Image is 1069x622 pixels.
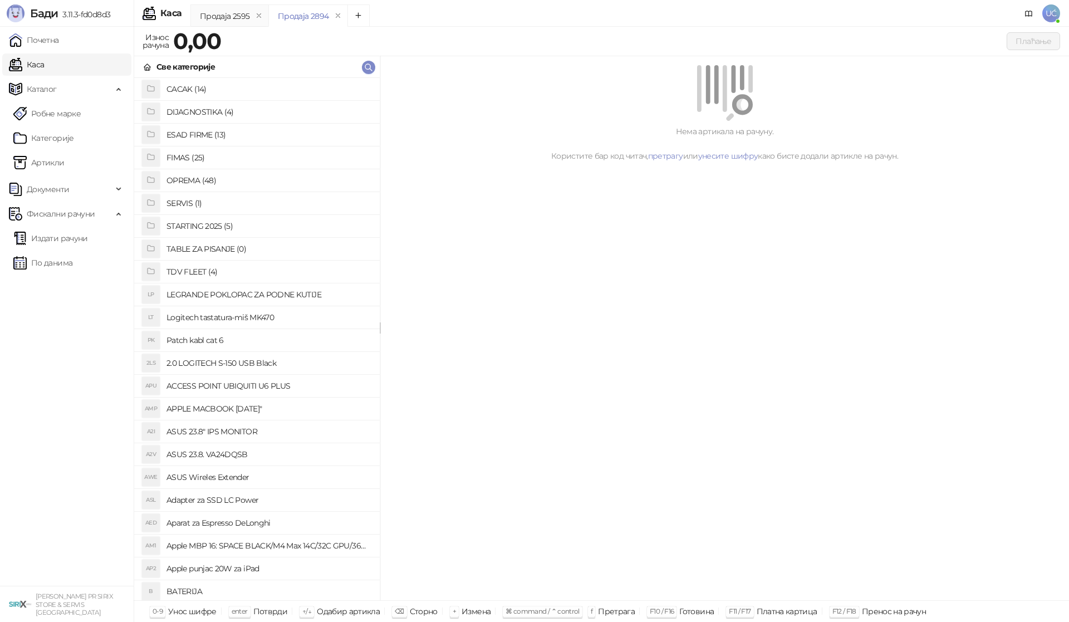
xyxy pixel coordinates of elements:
button: remove [252,11,266,21]
small: [PERSON_NAME] PR SIRIX STORE & SERVIS [GEOGRAPHIC_DATA] [36,592,113,616]
div: B [142,582,160,600]
div: Платна картица [757,604,817,619]
span: F12 / F18 [832,607,856,615]
div: A2I [142,423,160,440]
a: претрагу [648,151,683,161]
a: Категорије [13,127,74,149]
h4: ACCESS POINT UBIQUITI U6 PLUS [166,377,371,395]
h4: BATERIJA [166,582,371,600]
span: Документи [27,178,69,200]
span: Каталог [27,78,57,100]
span: ↑/↓ [302,607,311,615]
div: AMP [142,400,160,418]
h4: APPLE MACBOOK [DATE]" [166,400,371,418]
h4: Adapter za SSD LC Power [166,491,371,509]
span: F11 / F17 [729,607,751,615]
div: Одабир артикла [317,604,380,619]
span: + [453,607,456,615]
span: f [591,607,592,615]
div: Готовина [679,604,714,619]
a: ArtikliАртикли [13,151,65,174]
div: Каса [160,9,182,18]
a: Документација [1020,4,1038,22]
h4: Apple punjac 20W za iPad [166,560,371,577]
span: UĆ [1042,4,1060,22]
button: remove [331,11,345,21]
div: Унос шифре [168,604,217,619]
a: Издати рачуни [13,227,88,249]
div: LT [142,308,160,326]
h4: ASUS 23.8. VA24DQSB [166,445,371,463]
span: enter [232,607,248,615]
span: 3.11.3-fd0d8d3 [58,9,110,19]
strong: 0,00 [173,27,221,55]
a: По данима [13,252,72,274]
div: AWE [142,468,160,486]
div: Све категорије [156,61,215,73]
h4: FIMAS (25) [166,149,371,166]
div: ASL [142,491,160,509]
a: унесите шифру [698,151,758,161]
h4: Logitech tastatura-miš MK470 [166,308,371,326]
a: Каса [9,53,44,76]
button: Add tab [347,4,370,27]
img: 64x64-companyLogo-cb9a1907-c9b0-4601-bb5e-5084e694c383.png [9,593,31,615]
span: Фискални рачуни [27,203,95,225]
div: Продаја 2894 [278,10,328,22]
h4: LEGRANDE POKLOPAC ZA PODNE KUTIJE [166,286,371,303]
div: 2LS [142,354,160,372]
span: ⌫ [395,607,404,615]
div: Претрага [598,604,635,619]
h4: ASUS 23.8" IPS MONITOR [166,423,371,440]
div: LP [142,286,160,303]
h4: Apple MBP 16: SPACE BLACK/M4 Max 14C/32C GPU/36GB/1T-ZEE [166,537,371,555]
div: APU [142,377,160,395]
div: A2V [142,445,160,463]
div: Потврди [253,604,288,619]
span: Бади [30,7,58,20]
h4: TABLE ZA PISANJE (0) [166,240,371,258]
h4: ESAD FIRME (13) [166,126,371,144]
h4: OPREMA (48) [166,172,371,189]
h4: DIJAGNOSTIKA (4) [166,103,371,121]
div: Пренос на рачун [862,604,926,619]
div: grid [134,78,380,600]
div: AED [142,514,160,532]
h4: SERVIS (1) [166,194,371,212]
h4: CACAK (14) [166,80,371,98]
div: AM1 [142,537,160,555]
a: Робне марке [13,102,81,125]
span: ⌘ command / ⌃ control [506,607,580,615]
div: Нема артикала на рачуну. Користите бар код читач, или како бисте додали артикле на рачун. [394,125,1056,162]
div: Сторно [410,604,438,619]
div: AP2 [142,560,160,577]
h4: ASUS Wireles Extender [166,468,371,486]
h4: Patch kabl cat 6 [166,331,371,349]
div: Продаја 2595 [200,10,249,22]
img: Logo [7,4,24,22]
a: Почетна [9,29,59,51]
h4: TDV FLEET (4) [166,263,371,281]
div: PK [142,331,160,349]
span: 0-9 [153,607,163,615]
div: Измена [462,604,491,619]
h4: 2.0 LOGITECH S-150 USB Black [166,354,371,372]
h4: STARTING 2025 (5) [166,217,371,235]
h4: Aparat za Espresso DeLonghi [166,514,371,532]
div: Износ рачуна [140,30,171,52]
span: F10 / F16 [650,607,674,615]
button: Плаћање [1007,32,1060,50]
